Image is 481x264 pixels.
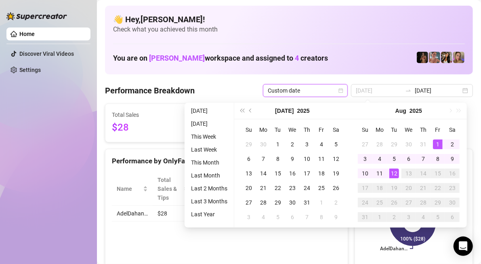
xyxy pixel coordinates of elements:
div: 21 [258,183,268,193]
div: Open Intercom Messenger [454,237,473,256]
div: 8 [317,212,326,222]
td: 2025-07-23 [285,181,300,195]
td: 2025-08-19 [387,181,401,195]
td: 2025-08-03 [358,152,372,166]
th: Sa [329,122,343,137]
td: 2025-07-20 [242,181,256,195]
text: AdelDahan… [380,246,407,251]
div: 22 [433,183,443,193]
td: 2025-08-13 [401,166,416,181]
td: 2025-08-07 [300,210,314,224]
div: 27 [360,139,370,149]
div: 15 [273,169,283,178]
td: 2025-09-06 [445,210,460,224]
div: 11 [317,154,326,164]
div: 26 [331,183,341,193]
td: 2025-08-10 [358,166,372,181]
div: 17 [360,183,370,193]
td: 2025-07-05 [329,137,343,152]
td: 2025-07-01 [271,137,285,152]
div: 25 [317,183,326,193]
td: 2025-07-30 [285,195,300,210]
td: 2025-08-03 [242,210,256,224]
div: 8 [273,154,283,164]
td: 2025-08-29 [431,195,445,210]
td: 2025-08-07 [416,152,431,166]
td: 2025-07-27 [358,137,372,152]
td: 2025-08-27 [401,195,416,210]
div: 28 [258,198,268,207]
button: Choose a year [297,103,310,119]
div: 2 [447,139,457,149]
li: Last 2 Months [188,184,231,193]
td: 2025-07-24 [300,181,314,195]
div: 5 [389,154,399,164]
div: Performance by OnlyFans Creator [112,156,341,167]
div: 24 [302,183,312,193]
button: Choose a year [410,103,422,119]
th: Total Sales & Tips [153,172,193,206]
div: 26 [389,198,399,207]
div: 7 [258,154,268,164]
div: 9 [447,154,457,164]
div: 17 [302,169,312,178]
td: 2025-07-18 [314,166,329,181]
div: 28 [418,198,428,207]
td: 2025-09-03 [401,210,416,224]
td: 2025-07-03 [300,137,314,152]
div: 12 [331,154,341,164]
div: 19 [331,169,341,178]
th: Sa [445,122,460,137]
td: 2025-08-05 [387,152,401,166]
div: 8 [433,154,443,164]
div: 3 [302,139,312,149]
div: 29 [273,198,283,207]
span: Total Sales & Tips [158,175,182,202]
th: Name [112,172,153,206]
th: Fr [431,122,445,137]
td: 2025-08-09 [445,152,460,166]
span: 4 [295,54,299,62]
td: AdelDahan… [112,206,153,222]
div: 31 [418,139,428,149]
div: 5 [331,139,341,149]
td: 2025-08-08 [431,152,445,166]
td: 2025-08-01 [431,137,445,152]
td: 2025-09-01 [372,210,387,224]
td: 2025-07-31 [416,137,431,152]
img: Yarden [429,52,440,63]
td: 2025-08-06 [401,152,416,166]
td: 2025-09-02 [387,210,401,224]
span: Check what you achieved this month [113,25,465,34]
td: 2025-08-22 [431,181,445,195]
td: 2025-08-09 [329,210,343,224]
div: 19 [389,183,399,193]
td: 2025-08-04 [372,152,387,166]
span: $28 [112,120,185,135]
span: swap-right [405,87,412,94]
td: $28 [153,206,193,222]
div: 6 [288,212,297,222]
div: 10 [360,169,370,178]
td: 2025-07-28 [256,195,271,210]
td: 2025-07-16 [285,166,300,181]
button: Previous month (PageUp) [246,103,255,119]
th: Tu [271,122,285,137]
div: 23 [447,183,457,193]
div: 14 [418,169,428,178]
div: 31 [360,212,370,222]
th: Su [358,122,372,137]
td: 2025-08-15 [431,166,445,181]
div: 4 [317,139,326,149]
td: 2025-07-02 [285,137,300,152]
span: Name [117,184,141,193]
td: 2025-08-31 [358,210,372,224]
td: 2025-08-06 [285,210,300,224]
td: 2025-07-14 [256,166,271,181]
button: Choose a month [395,103,406,119]
div: 5 [433,212,443,222]
div: 3 [404,212,414,222]
div: 27 [244,198,254,207]
div: 6 [447,212,457,222]
td: 2025-08-30 [445,195,460,210]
